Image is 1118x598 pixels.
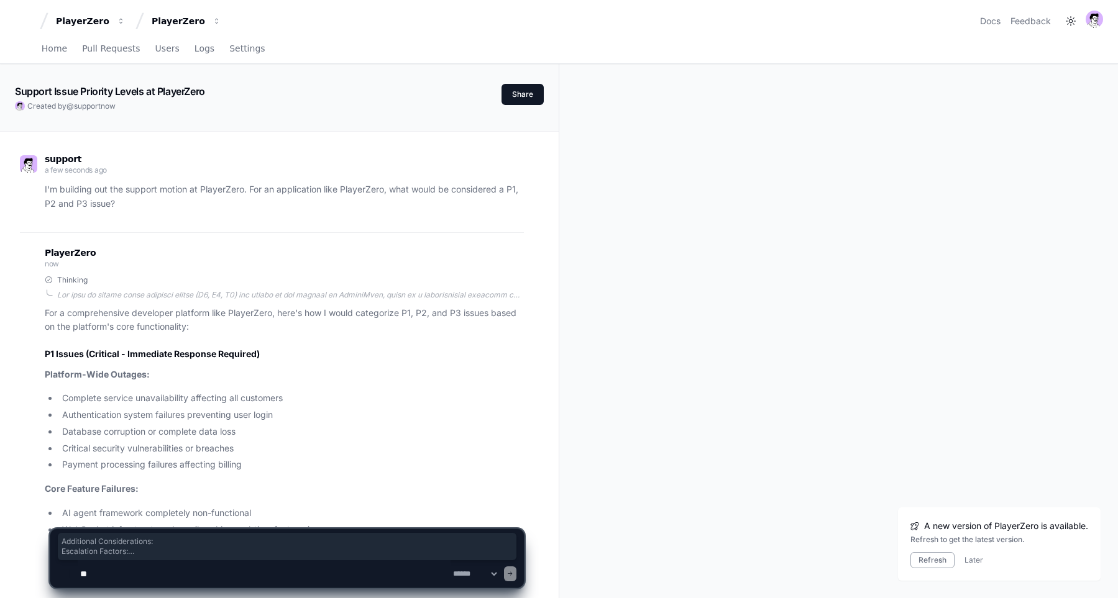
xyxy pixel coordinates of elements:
[101,101,116,111] span: now
[45,249,96,256] span: PlayerZero
[74,101,101,111] span: support
[45,483,139,494] strong: Core Feature Failures:
[45,165,107,174] span: a few seconds ago
[45,369,150,379] strong: Platform-Wide Outages:
[57,290,524,300] div: Lor ipsu do sitame conse adipisci elitse (D6, E4, T0) inc utlabo et dol magnaal en AdminiMven, qu...
[82,45,140,52] span: Pull Requests
[1086,11,1103,28] img: avatar
[58,391,524,405] li: Complete service unavailability affecting all customers
[155,45,180,52] span: Users
[229,35,265,63] a: Settings
[229,45,265,52] span: Settings
[45,306,524,335] p: For a comprehensive developer platform like PlayerZero, here's how I would categorize P1, P2, and...
[57,275,88,285] span: Thinking
[147,10,226,32] button: PlayerZero
[58,442,524,456] li: Critical security vulnerabilities or breaches
[155,35,180,63] a: Users
[27,101,116,111] span: Created by
[58,408,524,422] li: Authentication system failures preventing user login
[15,101,25,111] img: avatar
[45,348,524,360] h2: P1 Issues (Critical - Immediate Response Required)
[15,85,205,97] app-text-character-animate: Support Issue Priority Levels at PlayerZero
[45,154,81,164] span: support
[42,45,67,52] span: Home
[56,15,109,27] div: PlayerZero
[924,520,1088,532] span: A new version of PlayerZero is available.
[20,155,37,173] img: avatar
[51,10,131,32] button: PlayerZero
[152,15,205,27] div: PlayerZero
[910,552,955,568] button: Refresh
[45,259,59,268] span: now
[66,101,74,111] span: @
[58,506,524,520] li: AI agent framework completely non-functional
[195,35,214,63] a: Logs
[195,45,214,52] span: Logs
[965,555,983,565] button: Later
[58,458,524,472] li: Payment processing failures affecting billing
[502,84,544,105] button: Share
[58,425,524,439] li: Database corruption or complete data loss
[980,15,1001,27] a: Docs
[45,183,524,211] p: I'm building out the support motion at PlayerZero. For an application like PlayerZero, what would...
[1010,15,1051,27] button: Feedback
[910,535,1088,545] div: Refresh to get the latest version.
[62,537,513,556] span: Additional Considerations: Escalation Factors: Customer tier (enterprise customers may get escala...
[42,35,67,63] a: Home
[1078,557,1112,591] iframe: Open customer support
[82,35,140,63] a: Pull Requests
